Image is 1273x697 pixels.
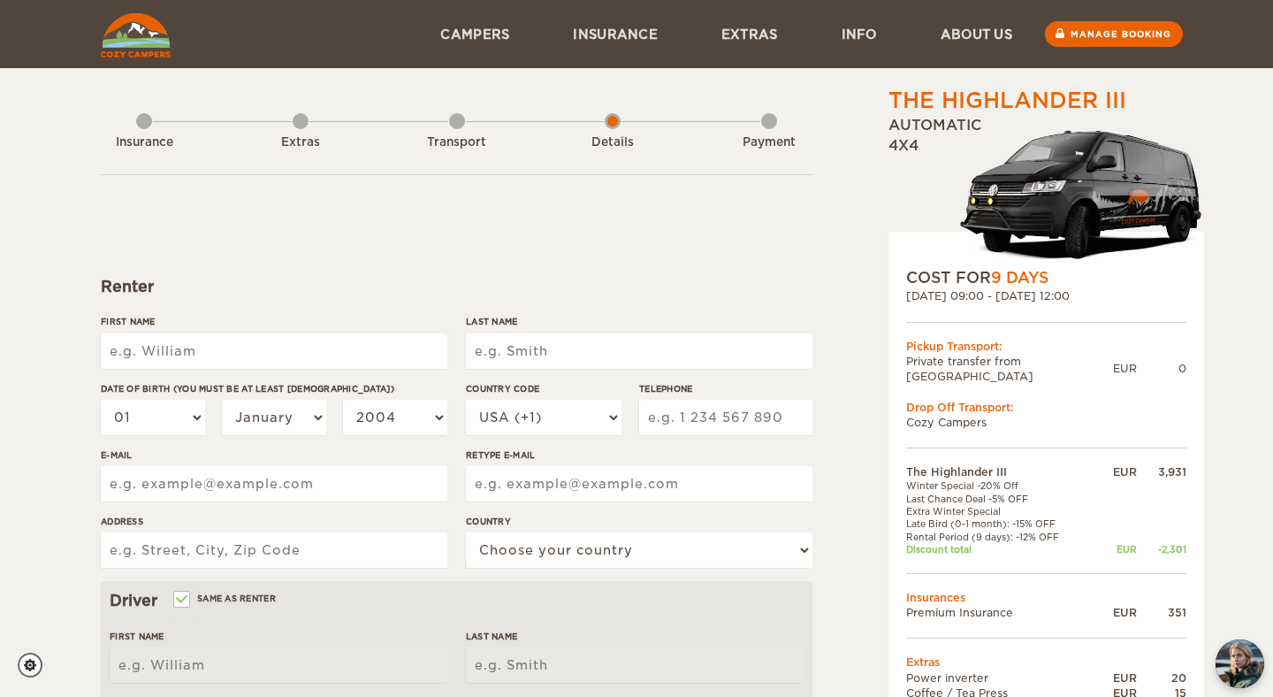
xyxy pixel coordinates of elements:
div: EUR [1095,670,1137,686]
div: Payment [720,134,818,151]
label: First Name [101,315,447,328]
label: Telephone [639,382,812,395]
label: Address [101,515,447,528]
div: EUR [1095,464,1137,479]
td: Late Bird (0-1 month): -15% OFF [906,517,1095,530]
div: 3,931 [1137,464,1186,479]
input: e.g. example@example.com [466,466,812,502]
label: Last Name [466,315,812,328]
label: Last Name [466,630,804,643]
td: Rental Period (9 days): -12% OFF [906,531,1095,543]
div: EUR [1095,543,1137,555]
div: EUR [1113,361,1137,376]
div: Details [564,134,661,151]
img: Freyja at Cozy Campers [1216,640,1264,688]
div: Drop Off Transport: [906,400,1186,415]
label: Country [466,515,812,528]
input: e.g. Smith [466,333,812,369]
a: Cookie settings [18,653,54,678]
span: 9 Days [991,269,1048,287]
div: Renter [101,276,812,297]
div: Driver [110,590,804,611]
label: Retype E-mail [466,448,812,462]
div: 351 [1137,605,1186,620]
td: Power inverter [906,670,1095,686]
div: 0 [1137,361,1186,376]
button: chat-button [1216,640,1264,688]
label: Date of birth (You must be at least [DEMOGRAPHIC_DATA]) [101,382,447,395]
input: e.g. Smith [466,647,804,683]
div: Insurance [95,134,193,151]
input: Same as renter [175,595,187,607]
td: Premium Insurance [906,605,1095,620]
td: Insurances [906,590,1186,605]
div: [DATE] 09:00 - [DATE] 12:00 [906,288,1186,303]
td: Last Chance Deal -5% OFF [906,493,1095,505]
img: stor-langur-4.png [959,121,1204,267]
div: Extras [252,134,349,151]
td: The Highlander III [906,464,1095,479]
input: e.g. William [101,333,447,369]
div: COST FOR [906,267,1186,288]
td: Discount total [906,543,1095,555]
label: Country Code [466,382,621,395]
td: Extras [906,655,1186,670]
td: Winter Special -20% Off [906,479,1095,492]
div: -2,301 [1137,543,1186,555]
div: Automatic 4x4 [888,116,1204,267]
div: The Highlander III [888,86,1126,116]
div: Transport [408,134,506,151]
input: e.g. Street, City, Zip Code [101,532,447,568]
div: EUR [1095,605,1137,620]
input: e.g. 1 234 567 890 [639,400,812,435]
td: Cozy Campers [906,415,1186,430]
a: Manage booking [1045,21,1183,47]
label: First Name [110,630,447,643]
div: 20 [1137,670,1186,686]
input: e.g. William [110,647,447,683]
div: Pickup Transport: [906,339,1186,354]
img: Cozy Campers [101,13,171,57]
td: Extra Winter Special [906,505,1095,517]
label: E-mail [101,448,447,462]
input: e.g. example@example.com [101,466,447,502]
td: Private transfer from [GEOGRAPHIC_DATA] [906,354,1113,384]
label: Same as renter [175,590,276,607]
